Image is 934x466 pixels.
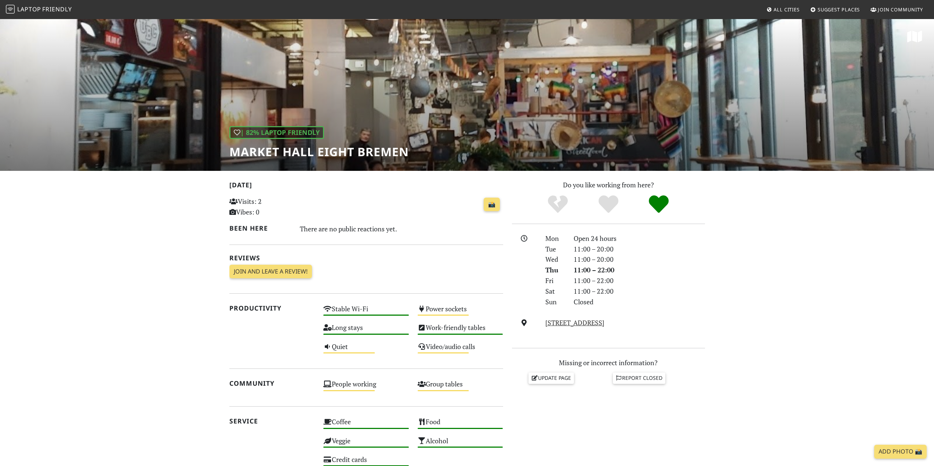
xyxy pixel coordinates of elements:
div: Sat [541,286,569,297]
a: Suggest Places [807,3,863,16]
h2: Been here [229,224,291,232]
a: 📸 [484,198,500,212]
div: Tue [541,244,569,254]
div: Video/audio calls [413,341,508,359]
span: Laptop [17,5,41,13]
span: Friendly [42,5,72,13]
a: [STREET_ADDRESS] [545,318,604,327]
a: All Cities [763,3,803,16]
p: Visits: 2 Vibes: 0 [229,196,315,217]
div: Group tables [413,378,508,397]
p: Do you like working from here? [512,180,705,190]
div: 11:00 – 22:00 [569,275,709,286]
a: Update page [528,373,574,384]
h2: Productivity [229,304,315,312]
div: | 82% Laptop Friendly [229,126,324,139]
img: LaptopFriendly [6,5,15,14]
h2: Community [229,379,315,387]
div: Sun [541,297,569,307]
a: Add Photo 📸 [874,445,927,459]
h2: [DATE] [229,181,503,192]
div: Long stays [319,322,413,340]
div: Definitely! [633,194,684,214]
h2: Reviews [229,254,503,262]
p: Missing or incorrect information? [512,357,705,368]
div: Thu [541,265,569,275]
span: All Cities [774,6,800,13]
div: Open 24 hours [569,233,709,244]
div: 11:00 – 20:00 [569,254,709,265]
div: Coffee [319,416,413,434]
div: Fri [541,275,569,286]
a: Join Community [868,3,926,16]
div: Quiet [319,341,413,359]
div: There are no public reactions yet. [300,223,503,235]
div: 11:00 – 22:00 [569,265,709,275]
div: No [533,194,583,214]
div: Food [413,416,508,434]
div: Yes [583,194,634,214]
div: Wed [541,254,569,265]
span: Suggest Places [818,6,860,13]
div: Mon [541,233,569,244]
div: People working [319,378,413,397]
a: LaptopFriendly LaptopFriendly [6,3,72,16]
div: Veggie [319,435,413,454]
h2: Service [229,417,315,425]
div: Closed [569,297,709,307]
div: Alcohol [413,435,508,454]
div: 11:00 – 22:00 [569,286,709,297]
h1: Market Hall Eight Bremen [229,145,409,159]
a: Join and leave a review! [229,265,312,279]
a: Report closed [613,373,666,384]
div: Stable Wi-Fi [319,303,413,322]
div: Work-friendly tables [413,322,508,340]
div: Power sockets [413,303,508,322]
span: Join Community [878,6,923,13]
div: 11:00 – 20:00 [569,244,709,254]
